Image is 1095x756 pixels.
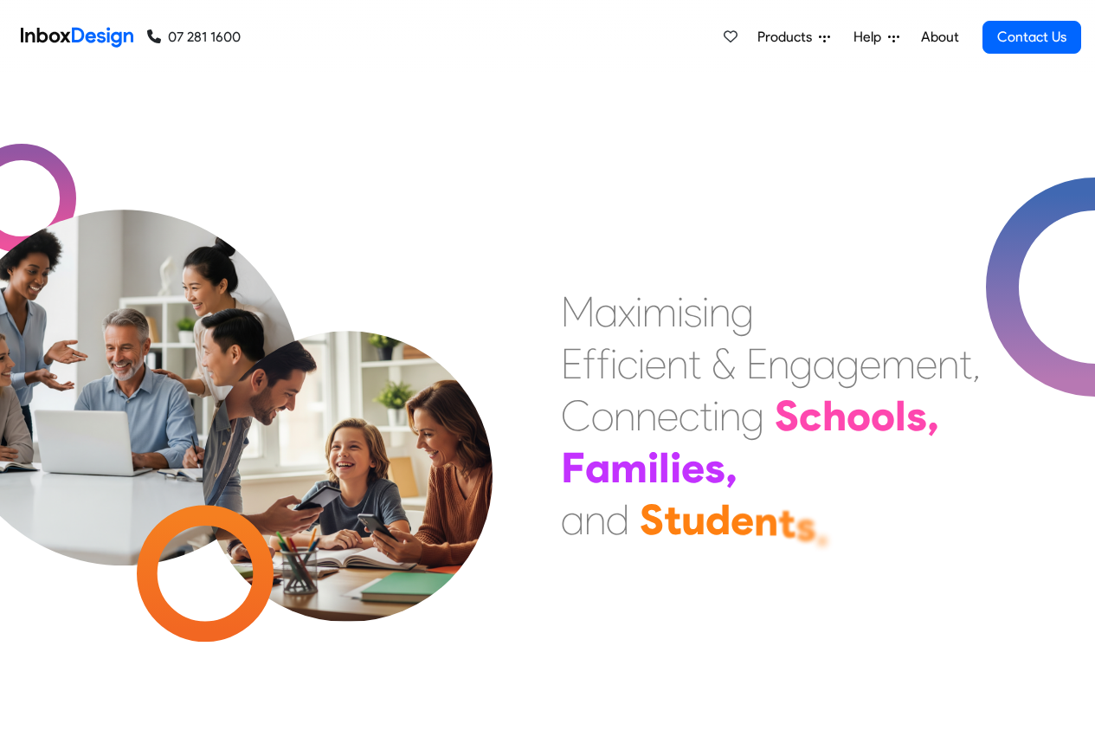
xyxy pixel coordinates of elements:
div: x [618,286,635,338]
div: e [916,338,937,390]
div: e [731,494,754,546]
div: g [789,338,813,390]
div: g [836,338,860,390]
div: s [906,390,927,442]
div: a [595,286,618,338]
div: c [617,338,638,390]
div: E [746,338,768,390]
div: t [664,494,681,546]
div: d [705,494,731,546]
div: m [610,442,647,494]
div: l [895,390,906,442]
div: e [657,390,679,442]
a: Products [750,20,837,55]
div: f [596,338,610,390]
div: , [972,338,981,390]
a: About [916,20,963,55]
div: o [591,390,614,442]
div: i [610,338,617,390]
div: e [860,338,881,390]
div: a [585,442,610,494]
div: n [635,390,657,442]
div: n [719,390,741,442]
div: m [881,338,916,390]
div: n [754,494,778,546]
a: Help [847,20,906,55]
div: i [712,390,719,442]
div: m [642,286,677,338]
div: C [561,390,591,442]
div: n [768,338,789,390]
div: . [816,504,828,556]
div: i [670,442,681,494]
div: , [927,390,939,442]
div: F [561,442,585,494]
div: a [813,338,836,390]
div: n [584,494,606,546]
div: f [583,338,596,390]
div: n [667,338,688,390]
img: parents_with_child.png [166,259,529,622]
div: u [681,494,705,546]
div: E [561,338,583,390]
div: c [799,390,822,442]
div: t [778,497,795,549]
div: e [645,338,667,390]
a: 07 281 1600 [147,27,241,48]
div: o [847,390,871,442]
div: i [702,286,709,338]
div: t [699,390,712,442]
div: d [606,494,629,546]
div: s [795,500,816,552]
div: & [712,338,736,390]
div: a [561,494,584,546]
div: , [725,442,738,494]
div: s [705,442,725,494]
div: h [822,390,847,442]
span: Products [757,27,819,48]
div: g [731,286,754,338]
div: i [677,286,684,338]
div: i [638,338,645,390]
div: l [659,442,670,494]
div: n [614,390,635,442]
div: s [684,286,702,338]
span: Help [853,27,888,48]
div: Maximising Efficient & Engagement, Connecting Schools, Families, and Students. [561,286,981,546]
div: t [688,338,701,390]
div: n [709,286,731,338]
div: e [681,442,705,494]
div: S [640,494,664,546]
div: o [871,390,895,442]
div: i [635,286,642,338]
div: M [561,286,595,338]
div: t [959,338,972,390]
div: c [679,390,699,442]
div: i [647,442,659,494]
div: n [937,338,959,390]
a: Contact Us [982,21,1081,54]
div: S [775,390,799,442]
div: g [741,390,764,442]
